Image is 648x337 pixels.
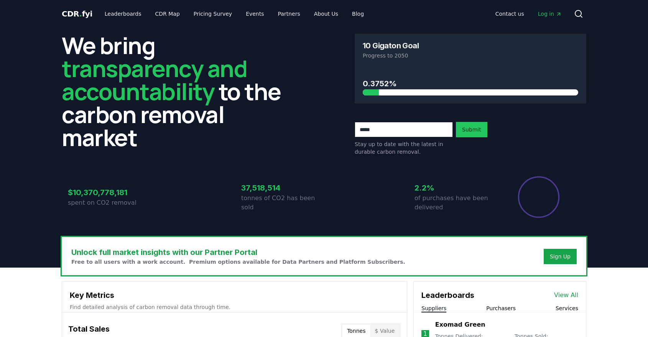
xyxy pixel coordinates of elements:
h3: 37,518,514 [241,182,324,194]
a: Partners [272,7,306,21]
h3: $10,370,778,181 [68,187,151,198]
button: Purchasers [486,304,516,312]
span: transparency and accountability [62,53,247,107]
span: CDR fyi [62,9,92,18]
a: View All [554,291,578,300]
a: Exomad Green [435,320,485,329]
p: of purchases have been delivered [414,194,497,212]
h3: Unlock full market insights with our Partner Portal [71,247,405,258]
p: Stay up to date with the latest in durable carbon removal. [355,140,453,156]
button: Services [556,304,578,312]
p: Free to all users with a work account. Premium options available for Data Partners and Platform S... [71,258,405,266]
a: Pricing Survey [187,7,238,21]
a: CDR Map [149,7,186,21]
p: Progress to 2050 [363,52,578,59]
h3: Key Metrics [70,289,399,301]
a: About Us [308,7,344,21]
a: Log in [532,7,568,21]
nav: Main [489,7,568,21]
p: Find detailed analysis of carbon removal data through time. [70,303,399,311]
button: Tonnes [342,325,370,337]
h3: Leaderboards [421,289,474,301]
a: Contact us [489,7,530,21]
nav: Main [99,7,370,21]
h3: 0.3752% [363,78,578,89]
span: Log in [538,10,562,18]
a: Sign Up [550,253,571,260]
h3: 10 Gigaton Goal [363,42,419,49]
button: Submit [456,122,487,137]
a: Events [240,7,270,21]
p: tonnes of CO2 has been sold [241,194,324,212]
button: Suppliers [421,304,446,312]
button: Sign Up [544,249,577,264]
a: Leaderboards [99,7,148,21]
h3: 2.2% [414,182,497,194]
div: Percentage of sales delivered [517,176,560,219]
span: . [79,9,82,18]
a: CDR.fyi [62,8,92,19]
a: Blog [346,7,370,21]
button: $ Value [370,325,400,337]
h2: We bring to the carbon removal market [62,34,293,149]
p: spent on CO2 removal [68,198,151,207]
